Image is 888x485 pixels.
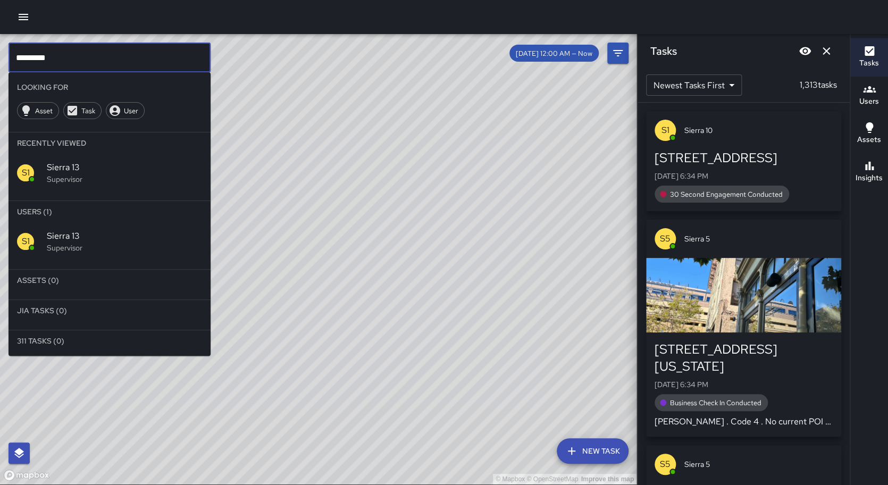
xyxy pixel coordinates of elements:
[47,161,202,174] span: Sierra 13
[509,49,599,58] span: [DATE] 12:00 AM — Now
[22,235,30,248] p: S1
[856,172,883,184] h6: Insights
[47,230,202,242] span: Sierra 13
[661,124,669,137] p: S1
[655,379,833,390] p: [DATE] 6:34 PM
[646,111,841,211] button: S1Sierra 10[STREET_ADDRESS][DATE] 6:34 PM30 Second Engagement Conducted
[816,40,837,62] button: Dismiss
[859,57,879,69] h6: Tasks
[650,43,677,60] h6: Tasks
[63,102,102,119] div: Task
[9,201,211,222] li: Users (1)
[9,300,211,321] li: Jia Tasks (0)
[106,102,145,119] div: User
[118,106,144,115] span: User
[607,43,629,64] button: Filters
[655,341,833,375] div: [STREET_ADDRESS][US_STATE]
[9,222,211,261] div: S1Sierra 13Supervisor
[684,125,833,136] span: Sierra 10
[850,77,888,115] button: Users
[29,106,58,115] span: Asset
[9,270,211,291] li: Assets (0)
[76,106,101,115] span: Task
[557,438,629,464] button: New Task
[660,232,671,245] p: S5
[850,153,888,191] button: Insights
[9,330,211,352] li: 311 Tasks (0)
[47,174,202,185] p: Supervisor
[9,154,211,192] div: S1Sierra 13Supervisor
[664,190,789,199] span: 30 Second Engagement Conducted
[664,398,768,407] span: Business Check In Conducted
[857,134,881,146] h6: Assets
[795,79,841,91] p: 1,313 tasks
[859,96,879,107] h6: Users
[850,115,888,153] button: Assets
[655,415,833,428] p: [PERSON_NAME] . Code 4 . No current POI No trash pick up needed Restaurant is currently busy . No...
[47,242,202,253] p: Supervisor
[850,38,888,77] button: Tasks
[22,166,30,179] p: S1
[646,220,841,437] button: S5Sierra 5[STREET_ADDRESS][US_STATE][DATE] 6:34 PMBusiness Check In Conducted[PERSON_NAME] . Code...
[794,40,816,62] button: Blur
[655,171,833,181] p: [DATE] 6:34 PM
[660,458,671,471] p: S5
[655,149,833,166] div: [STREET_ADDRESS]
[646,74,742,96] div: Newest Tasks First
[9,132,211,154] li: Recently Viewed
[684,233,833,244] span: Sierra 5
[684,459,833,470] span: Sierra 5
[9,77,211,98] li: Looking For
[17,102,59,119] div: Asset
